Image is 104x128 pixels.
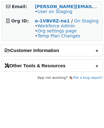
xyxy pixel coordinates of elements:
a: User on Staging [37,9,72,14]
a: File a bug report! [73,76,103,80]
strong: / [71,18,73,23]
a: Temp Plan Changes [37,33,80,38]
a: On Staging [74,18,99,23]
span: • • • [35,23,80,38]
a: o-1VBV8Z-na1 [35,18,70,23]
a: Workforce Admin [37,23,75,28]
a: Org settings page [37,28,76,33]
footer: App not working? 🪳 [1,75,103,81]
h2: Other Tools & Resources [2,60,102,71]
h2: Customer Information [2,45,102,56]
strong: Org ID: [11,18,29,23]
strong: Email: [12,4,27,9]
span: • [35,9,72,14]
